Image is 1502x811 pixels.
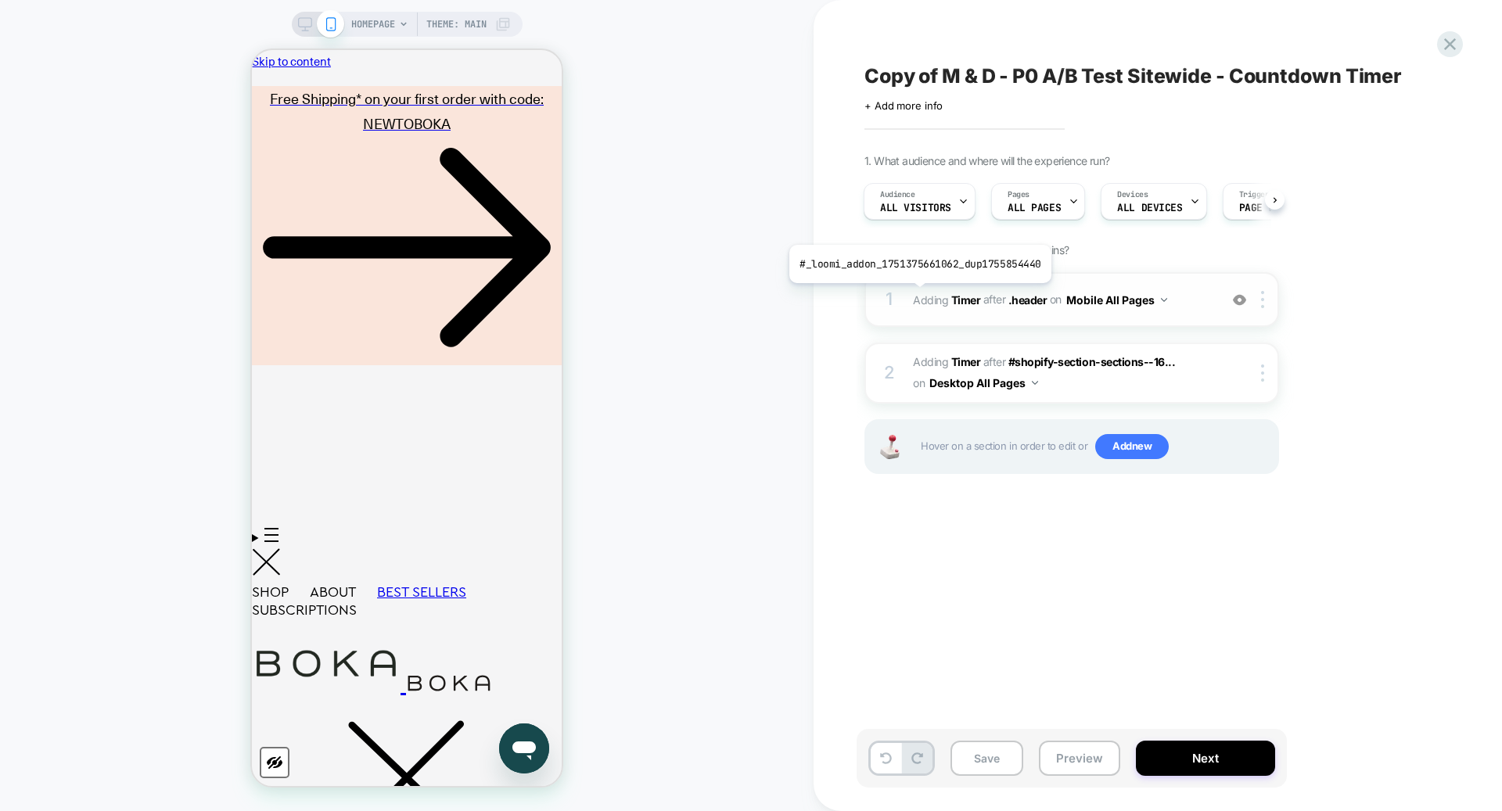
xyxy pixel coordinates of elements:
span: #shopify-section-sections--16... [1008,355,1176,368]
img: crossed eye [1233,293,1246,307]
span: Adding [913,292,980,306]
img: Joystick [874,435,905,459]
button: Color Scheme [8,697,38,728]
img: down arrow [1161,298,1167,302]
span: Devices [1117,189,1148,200]
button: Next [1136,741,1275,776]
button: Mobile All Pages [1066,289,1167,311]
a: BEST SELLERS [125,533,214,551]
button: Desktop All Pages [929,371,1038,394]
span: 1. What audience and where will the experience run? [864,154,1109,167]
span: + Add more info [864,99,943,112]
span: Audience [880,189,915,200]
iframe: Button to launch messaging window [247,673,297,723]
span: 2. Which changes the experience contains? [864,243,1069,257]
span: Trigger [1239,189,1270,200]
span: .header [1008,292,1047,306]
span: Add new [1095,434,1169,459]
span: Free Shipping* on your first order with code: NEWTOBOKA [18,38,292,83]
b: Timer [951,355,981,368]
span: ALL PAGES [1008,203,1061,214]
span: AFTER [983,292,1006,306]
span: on [913,373,925,393]
div: 2 [882,357,897,389]
span: on [1050,289,1062,309]
span: All Visitors [880,203,951,214]
span: Theme: MAIN [426,12,487,37]
span: Adding [913,355,980,368]
span: ALL DEVICES [1117,203,1182,214]
span: Pages [1008,189,1029,200]
img: close [1261,291,1264,308]
b: Timer [951,292,981,306]
span: Page Load [1239,203,1292,214]
button: Preview [1039,741,1120,776]
span: Hover on a section in order to edit or [921,434,1270,459]
img: down arrow [1032,381,1038,385]
span: HOMEPAGE [351,12,395,37]
button: Save [950,741,1023,776]
span: ABOUT [58,533,104,551]
summary: ABOUT [58,533,125,551]
img: The word BOKA in bold, black, sans-serif capital letters on a white background. [154,625,240,641]
div: 1 [882,284,897,315]
img: close [1261,364,1264,382]
span: Copy of M & D - P0 A/B Test Sitewide - Countdown Timer [864,64,1402,88]
span: AFTER [983,355,1006,368]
